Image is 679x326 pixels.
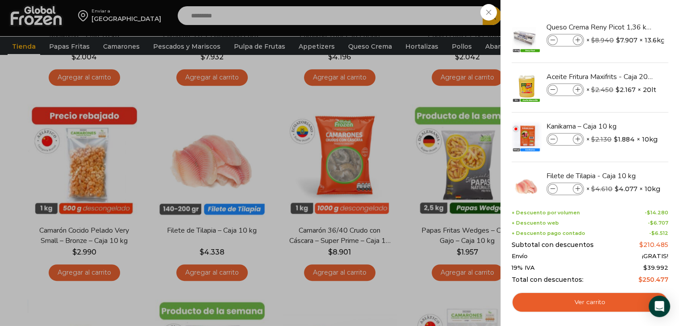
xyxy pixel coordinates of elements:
span: + Descuento por volumen [512,210,580,216]
input: Product quantity [558,134,572,144]
span: 39.992 [643,264,668,271]
span: - [645,210,668,216]
a: Queso Crema Reny Picot 1,36 kg - Caja 13,6 kg [546,22,653,32]
span: Total con descuentos: [512,276,583,284]
span: $ [643,264,647,271]
span: 19% IVA [512,264,535,272]
a: Filete de Tilapia - Caja 10 kg [546,171,653,181]
span: × × 20lt [586,84,656,96]
bdi: 14.280 [647,209,668,216]
span: Envío [512,253,528,260]
span: $ [638,276,642,284]
span: ¡GRATIS! [642,253,668,260]
bdi: 4.610 [591,185,612,193]
input: Product quantity [558,35,572,45]
span: + Descuento web [512,220,559,226]
bdi: 6.512 [651,230,668,236]
span: × × 10kg [586,133,658,146]
span: $ [616,85,620,94]
span: $ [616,36,620,45]
span: $ [591,86,595,94]
input: Product quantity [558,184,572,194]
bdi: 2.130 [591,135,612,143]
span: $ [591,135,595,143]
span: + Descuento pago contado [512,230,585,236]
bdi: 250.477 [638,276,668,284]
span: $ [639,241,643,249]
span: $ [614,135,618,144]
div: Open Intercom Messenger [649,296,670,317]
a: Aceite Fritura Maxifrits - Caja 20 litros [546,72,653,82]
span: $ [615,184,619,193]
bdi: 4.077 [615,184,637,193]
bdi: 2.450 [591,86,613,94]
span: $ [591,185,595,193]
bdi: 1.884 [614,135,635,144]
span: - [648,220,668,226]
span: $ [591,36,595,44]
bdi: 210.485 [639,241,668,249]
span: $ [647,209,650,216]
span: × × 10kg [586,183,660,195]
span: × × 13.6kg [586,34,665,46]
a: Ver carrito [512,292,668,313]
a: Kanikama – Caja 10 kg [546,121,653,131]
bdi: 8.940 [591,36,614,44]
bdi: 7.907 [616,36,637,45]
bdi: 2.167 [616,85,636,94]
span: Subtotal con descuentos [512,241,594,249]
span: $ [651,230,655,236]
span: $ [650,220,654,226]
bdi: 6.707 [650,220,668,226]
input: Product quantity [558,85,572,95]
span: - [649,230,668,236]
